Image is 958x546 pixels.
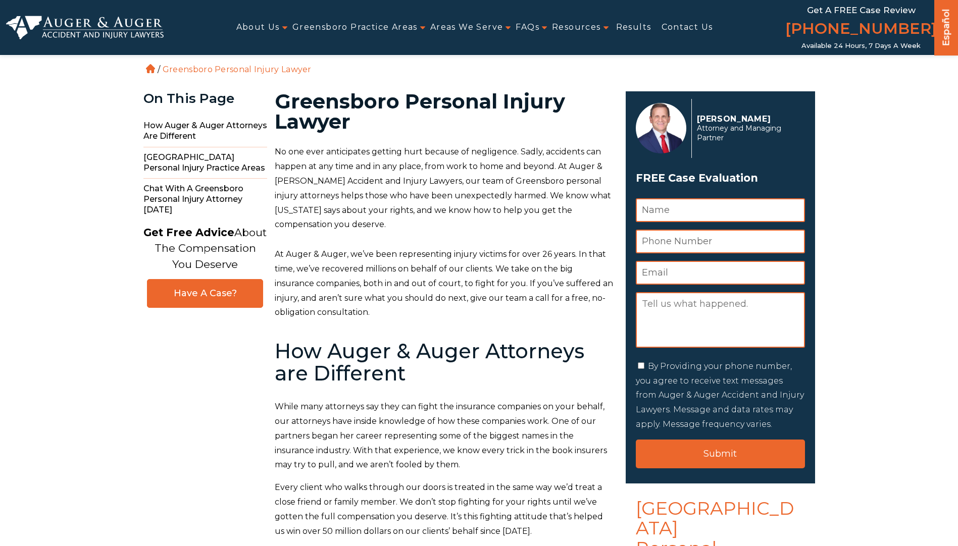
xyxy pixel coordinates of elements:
[147,279,263,308] a: Have A Case?
[697,124,799,143] span: Attorney and Managing Partner
[275,480,614,538] p: Every client who walks through our doors is treated in the same way we’d treat a close friend or ...
[158,288,253,299] span: Have A Case?
[636,103,686,153] img: Herbert Auger
[143,226,234,239] strong: Get Free Advice
[275,91,614,132] h1: Greensboro Personal Injury Lawyer
[697,114,799,124] p: [PERSON_NAME]
[801,42,921,50] span: Available 24 Hours, 7 Days a Week
[236,16,280,39] a: About Us
[143,116,267,147] span: How Auger & Auger Attorneys are Different
[552,16,601,39] a: Resources
[636,440,805,468] input: Submit
[430,16,503,39] a: Areas We Serve
[662,16,713,39] a: Contact Us
[616,16,651,39] a: Results
[785,18,937,42] a: [PHONE_NUMBER]
[636,361,804,429] label: By Providing your phone number, you agree to receive text messages from Auger & Auger Accident an...
[143,225,267,272] p: About The Compensation You Deserve
[146,64,155,73] a: Home
[636,261,805,285] input: Email
[160,65,314,74] li: Greensboro Personal Injury Lawyer
[6,16,164,40] img: Auger & Auger Accident and Injury Lawyers Logo
[275,340,614,385] h2: How Auger & Auger Attorneys are Different
[275,145,614,232] p: No one ever anticipates getting hurt because of negligence. Sadly, accidents can happen at any ti...
[143,91,267,106] div: On This Page
[275,247,614,320] p: At Auger & Auger, we’ve been representing injury victims for over 26 years. In that time, we’ve r...
[516,16,539,39] a: FAQs
[292,16,418,39] a: Greensboro Practice Areas
[636,169,805,188] span: FREE Case Evaluation
[636,230,805,253] input: Phone Number
[143,147,267,179] span: [GEOGRAPHIC_DATA] Personal Injury Practice Areas
[636,198,805,222] input: Name
[807,5,916,15] span: Get a FREE Case Review
[143,179,267,220] span: Chat with a Greensboro Personal Injury Attorney [DATE]
[275,400,614,472] p: While many attorneys say they can fight the insurance companies on your behalf, our attorneys hav...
